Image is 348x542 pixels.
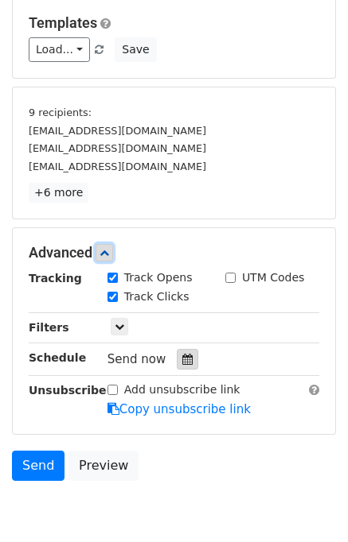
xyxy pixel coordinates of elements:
[124,381,240,398] label: Add unsubscribe link
[29,183,88,203] a: +6 more
[29,125,206,137] small: [EMAIL_ADDRESS][DOMAIN_NAME]
[242,269,304,286] label: UTM Codes
[29,142,206,154] small: [EMAIL_ADDRESS][DOMAIN_NAME]
[268,466,348,542] iframe: Chat Widget
[29,321,69,334] strong: Filters
[124,288,190,305] label: Track Clicks
[108,352,166,366] span: Send now
[124,269,193,286] label: Track Opens
[29,244,319,261] h5: Advanced
[29,106,92,118] small: 9 recipients:
[29,272,82,285] strong: Tracking
[115,37,156,62] button: Save
[68,451,139,481] a: Preview
[29,384,107,397] strong: Unsubscribe
[12,451,65,481] a: Send
[108,402,251,416] a: Copy unsubscribe link
[29,161,206,172] small: [EMAIL_ADDRESS][DOMAIN_NAME]
[29,37,90,62] a: Load...
[29,14,97,31] a: Templates
[29,351,86,364] strong: Schedule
